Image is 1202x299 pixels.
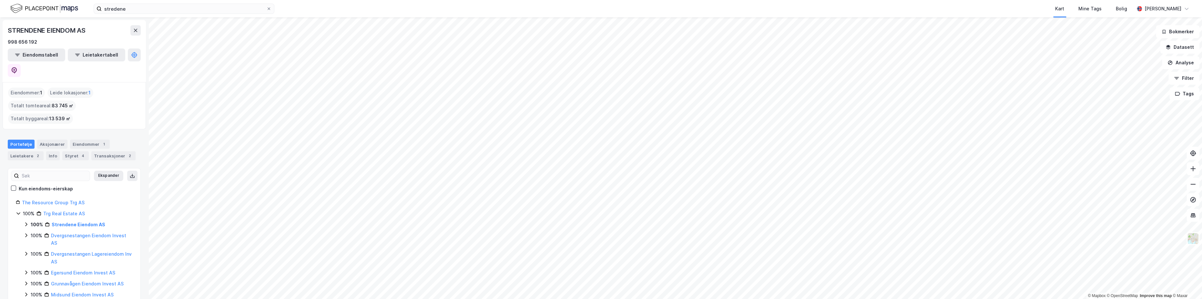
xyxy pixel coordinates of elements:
div: Kart [1055,5,1064,13]
div: 2 [35,153,41,159]
div: 1 [101,141,107,147]
span: 13 539 ㎡ [49,115,70,123]
div: [PERSON_NAME] [1145,5,1181,13]
div: 4 [80,153,86,159]
button: Eiendomstabell [8,48,65,61]
div: Kun eiendoms-eierskap [19,185,73,193]
div: 100% [31,250,42,258]
div: Styret [62,151,89,160]
div: Eiendommer [70,140,110,149]
a: Dvergsnestangen Lagereiendom Inv AS [51,251,132,264]
input: Søk [19,171,90,181]
iframe: Chat Widget [1170,268,1202,299]
div: Leide lokasjoner : [47,88,93,98]
img: Z [1187,232,1199,245]
img: logo.f888ab2527a4732fd821a326f86c7f29.svg [10,3,78,14]
button: Analyse [1162,56,1199,69]
div: 100% [31,269,42,277]
div: Aksjonærer [37,140,67,149]
div: 100% [31,221,43,229]
div: Bolig [1116,5,1127,13]
div: Totalt byggareal : [8,113,73,124]
a: Trg Real Estate AS [43,211,85,216]
div: 2 [127,153,133,159]
a: The Resource Group Trg AS [22,200,85,205]
a: Midsund Eiendom Invest AS [51,292,114,297]
a: Grunnavågen Eiendom Invest AS [51,281,124,286]
div: Totalt tomteareal : [8,101,76,111]
a: Strendene Eiendom AS [52,222,105,227]
button: Bokmerker [1156,25,1199,38]
button: Filter [1168,72,1199,85]
span: 1 [40,89,42,97]
div: 100% [31,280,42,288]
button: Tags [1169,87,1199,100]
span: 83 745 ㎡ [52,102,73,110]
button: Datasett [1160,41,1199,54]
a: OpenStreetMap [1107,294,1138,298]
div: Info [46,151,60,160]
button: Ekspander [94,171,123,181]
div: 100% [31,232,42,240]
div: 998 656 192 [8,38,37,46]
div: Portefølje [8,140,35,149]
span: 1 [88,89,91,97]
input: Søk på adresse, matrikkel, gårdeiere, leietakere eller personer [102,4,266,14]
div: Mine Tags [1078,5,1102,13]
div: Eiendommer : [8,88,45,98]
a: Dvergsnestangen Eiendom Invest AS [51,233,126,246]
div: Transaksjoner [91,151,136,160]
div: STRENDENE EIENDOM AS [8,25,87,36]
div: 100% [31,291,42,299]
a: Improve this map [1140,294,1172,298]
a: Mapbox [1088,294,1105,298]
button: Leietakertabell [68,48,125,61]
a: Egersund Eiendom Invest AS [51,270,115,275]
div: Leietakere [8,151,44,160]
div: 100% [23,210,35,218]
